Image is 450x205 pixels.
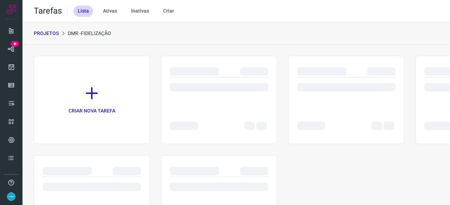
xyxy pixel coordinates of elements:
div: Criar [159,6,178,17]
div: Lista [73,6,93,17]
div: Inativas [127,6,153,17]
p: PROJETOS [34,30,59,37]
div: Ativas [99,6,121,17]
p: CRIAR NOVA TAREFA [69,107,115,115]
img: 4352b08165ebb499c4ac5b335522ff74.png [7,192,15,201]
img: Logo [6,4,17,15]
p: DMR -Fidelização [68,30,111,37]
h2: Tarefas [34,6,62,16]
